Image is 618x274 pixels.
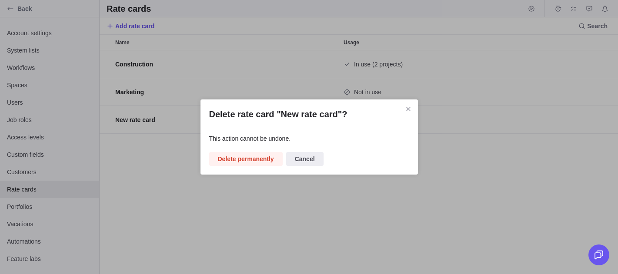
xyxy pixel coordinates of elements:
span: Cancel [286,152,324,166]
span: Delete permanently [209,152,283,166]
span: Cancel [295,154,315,164]
span: Close [402,103,414,115]
h2: Delete rate card "New rate card"? [209,108,409,120]
div: Delete rate card "New rate card"? [200,99,418,175]
div: This action cannot be undone. [209,134,409,143]
span: Delete permanently [218,154,274,164]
